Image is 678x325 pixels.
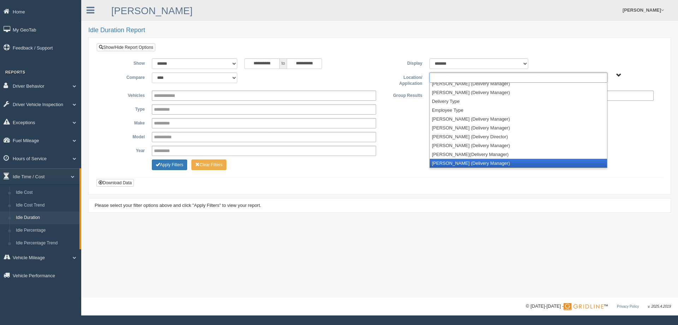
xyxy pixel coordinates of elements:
li: Delivery Type [430,97,607,106]
button: Download Data [96,179,134,187]
label: Display [380,58,426,67]
a: Idle Percentage Trend [13,237,79,250]
label: Type [102,104,148,113]
li: [PERSON_NAME] (Delivery Manager) [430,123,607,132]
a: Idle Duration [13,211,79,224]
label: Model [102,132,148,140]
label: Group Results [380,91,426,99]
span: v. 2025.4.2019 [648,304,671,308]
label: Show [102,58,148,67]
button: Change Filter Options [191,159,226,170]
label: Year [102,146,148,154]
h2: Idle Duration Report [88,27,671,34]
span: to [280,58,287,69]
label: Make [102,118,148,127]
a: Idle Cost Trend [13,199,79,212]
button: Change Filter Options [152,159,187,170]
li: [PERSON_NAME] (Delivery Manager) [430,141,607,150]
a: Privacy Policy [617,304,639,308]
li: Employee Type [430,106,607,115]
a: Idle Cost [13,186,79,199]
a: [PERSON_NAME] [111,5,192,16]
li: [PERSON_NAME] (Delivery Manager) [430,79,607,88]
a: Idle Percentage [13,224,79,237]
li: [PERSON_NAME] (Delivery Manager) [430,115,607,123]
li: [PERSON_NAME] (Delivery Director) [430,132,607,141]
span: Please select your filter options above and click "Apply Filters" to view your report. [95,203,261,208]
label: Location/ Application [380,72,426,87]
div: © [DATE]-[DATE] - ™ [526,303,671,310]
li: [PERSON_NAME] (Delivery Manager) [430,159,607,168]
li: [PERSON_NAME](Delivery Manager) [430,150,607,159]
img: Gridline [564,303,603,310]
li: [PERSON_NAME] (Delivery Manager) [430,88,607,97]
label: Compare [102,72,148,81]
a: Show/Hide Report Options [97,43,155,51]
label: Vehicles [102,91,148,99]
